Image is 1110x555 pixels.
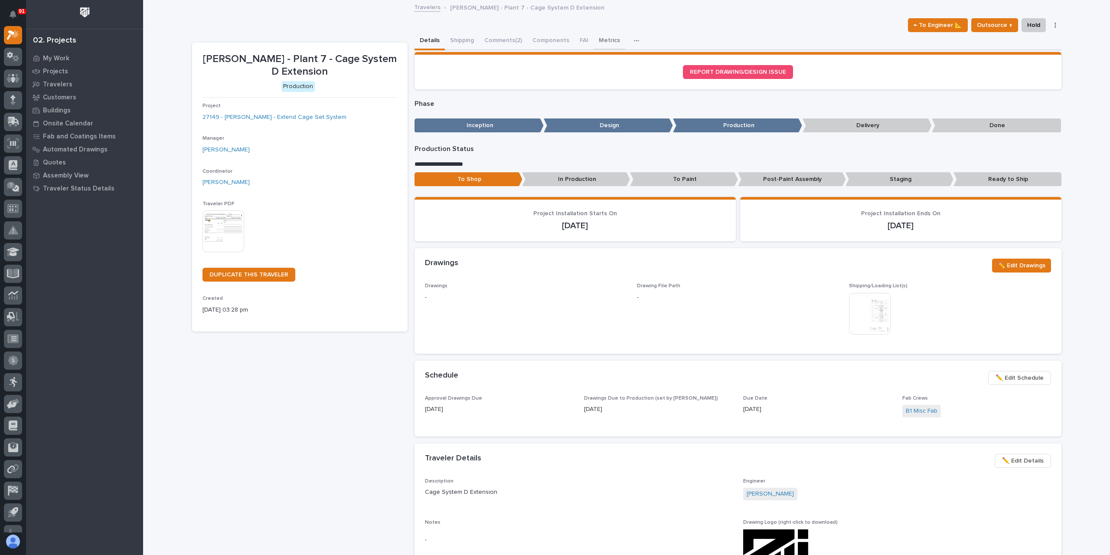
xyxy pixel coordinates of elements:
span: Description [425,479,454,484]
a: 27149 - [PERSON_NAME] - Extend Cage Set System [202,113,346,122]
p: Traveler Status Details [43,185,114,193]
button: Notifications [4,5,22,23]
button: Hold [1022,18,1046,32]
button: Comments (2) [479,32,527,50]
a: Quotes [26,156,143,169]
a: My Work [26,52,143,65]
p: - [637,293,639,302]
p: - [425,293,627,302]
p: Travelers [43,81,72,89]
a: Buildings [26,104,143,117]
p: Production Status [415,145,1061,153]
p: [DATE] [751,220,1051,231]
button: FAI [575,32,594,50]
h2: Traveler Details [425,454,481,463]
span: Coordinator [202,169,232,174]
p: Phase [415,100,1061,108]
span: ← To Engineer 📐 [914,20,962,30]
span: Outsource ↑ [977,20,1012,30]
p: 91 [19,8,25,14]
p: Post-Paint Assembly [738,172,846,187]
p: Customers [43,94,76,102]
a: DUPLICATE THIS TRAVELER [202,268,295,282]
span: Drawing File Path [637,283,680,289]
p: Projects [43,68,68,76]
p: Ready to Ship [953,172,1061,187]
p: Buildings [43,107,71,115]
p: [PERSON_NAME] - Plant 7 - Cage System D Extension [450,2,604,12]
button: Shipping [445,32,479,50]
button: Components [527,32,575,50]
a: Projects [26,65,143,78]
h2: Drawings [425,259,458,268]
span: Drawing Logo (right-click to download) [743,520,838,525]
p: [DATE] [584,405,733,414]
a: Automated Drawings [26,143,143,156]
span: Approval Drawings Due [425,396,482,401]
span: Manager [202,136,224,141]
span: Shipping/Loading List(s) [849,283,908,289]
span: Engineer [743,479,765,484]
a: Onsite Calendar [26,117,143,130]
span: Notes [425,520,441,525]
a: Travelers [414,2,441,12]
p: Production [673,118,802,133]
p: To Paint [630,172,738,187]
span: Due Date [743,396,767,401]
p: - [425,535,733,545]
p: Automated Drawings [43,146,108,154]
button: ✏️ Edit Drawings [992,259,1051,273]
a: Traveler Status Details [26,182,143,195]
button: Details [415,32,445,50]
p: Onsite Calendar [43,120,93,128]
span: Traveler PDF [202,201,235,207]
a: [PERSON_NAME] [747,489,794,499]
a: B1 Misc Fab [906,407,937,416]
span: Project Installation Ends On [861,210,940,217]
p: [DATE] [425,220,725,231]
a: [PERSON_NAME] [202,178,250,187]
button: ✏️ Edit Details [995,454,1051,468]
p: To Shop [415,172,522,187]
p: Done [932,118,1061,133]
p: My Work [43,55,69,62]
p: In Production [522,172,630,187]
p: [DATE] 03:28 pm [202,305,397,315]
a: Fab and Coatings Items [26,130,143,143]
span: Project [202,103,221,108]
span: REPORT DRAWING/DESIGN ISSUE [690,69,786,75]
p: Fab and Coatings Items [43,133,116,141]
span: Hold [1027,20,1040,30]
button: Outsource ↑ [971,18,1018,32]
a: Assembly View [26,169,143,182]
p: [DATE] [743,405,892,414]
p: Cage System D Extension [425,488,733,497]
a: REPORT DRAWING/DESIGN ISSUE [683,65,793,79]
p: Design [544,118,673,133]
button: ← To Engineer 📐 [908,18,968,32]
div: Notifications91 [11,10,22,24]
span: ✏️ Edit Schedule [996,373,1044,383]
button: Metrics [594,32,625,50]
span: DUPLICATE THIS TRAVELER [209,272,288,278]
span: Project Installation Starts On [533,210,617,217]
div: 02. Projects [33,36,76,46]
img: Workspace Logo [77,4,93,20]
span: ✏️ Edit Drawings [998,260,1045,271]
a: Travelers [26,78,143,91]
button: ✏️ Edit Schedule [988,371,1051,385]
button: users-avatar [4,532,22,551]
p: [PERSON_NAME] - Plant 7 - Cage System D Extension [202,53,397,78]
h2: Schedule [425,371,458,381]
p: Quotes [43,159,66,167]
p: Staging [846,172,953,187]
span: Drawings Due to Production (set by [PERSON_NAME]) [584,396,718,401]
p: Delivery [803,118,932,133]
p: [DATE] [425,405,574,414]
p: Inception [415,118,544,133]
span: Created [202,296,223,301]
p: Assembly View [43,172,88,180]
span: Fab Crews [902,396,928,401]
a: [PERSON_NAME] [202,145,250,154]
a: Customers [26,91,143,104]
